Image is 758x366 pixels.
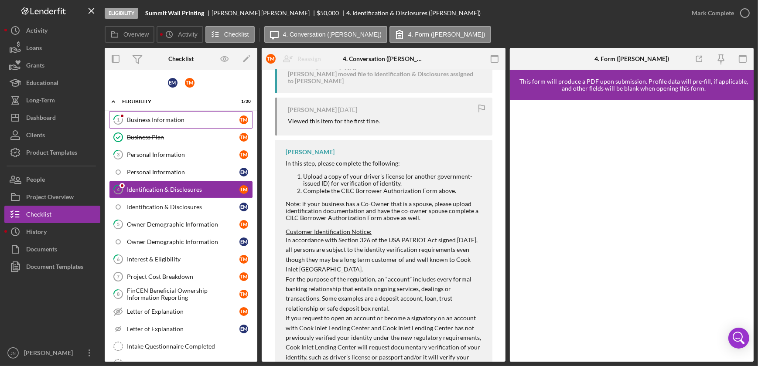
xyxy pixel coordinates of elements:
label: Checklist [224,31,249,38]
label: Overview [123,31,149,38]
div: 4. Conversation ([PERSON_NAME]) [343,55,424,62]
div: This form will produce a PDF upon submission. Profile data will pre-fill, if applicable, and othe... [514,78,754,92]
div: 1 / 30 [235,99,251,104]
button: JN[PERSON_NAME] [4,344,100,362]
div: [PERSON_NAME] [22,344,79,364]
div: [PERSON_NAME] moved file to Identification & Disclosures assigned to [PERSON_NAME] [288,71,479,85]
div: Business Information [127,116,239,123]
div: Identification & Disclosures [127,203,239,210]
tspan: 6 [117,256,120,262]
text: JN [10,351,16,356]
div: T M [239,272,248,281]
div: T M [239,220,248,229]
div: FinCEN Beneficial Ownership Information Reporting [127,287,239,301]
a: 7Project Cost BreakdownTM [109,268,253,285]
div: Reassign [297,50,321,68]
div: [PERSON_NAME] [286,149,335,156]
div: T M [239,290,248,298]
div: T M [239,150,248,159]
a: 6Interest & EligibilityTM [109,251,253,268]
tspan: 4 [117,186,120,192]
div: [PERSON_NAME] [288,106,337,113]
a: Personal InformationEM [109,163,253,181]
a: 5Owner Demographic InformationTM [109,216,253,233]
iframe: Lenderfit form [519,109,746,353]
label: 4. Form ([PERSON_NAME]) [408,31,485,38]
label: 4. Conversation ([PERSON_NAME]) [283,31,382,38]
a: 1Business InformationTM [109,111,253,129]
div: Identification & Disclosures [127,186,239,193]
div: Checklist [168,55,194,62]
div: Personal Information [127,169,239,176]
div: Intake Questionnaire Completed [127,343,253,350]
div: Letter of Explanation [127,325,239,332]
div: Eligibility [105,8,138,19]
a: Intake Questionnaire Completed [109,338,253,355]
p: For the purpose of the regulation, an “account” includes every formal banking relationship that e... [286,274,484,314]
div: Eligibility [122,99,229,104]
div: E M [239,203,248,211]
label: Activity [178,31,197,38]
div: T M [239,307,248,316]
button: Overview [105,26,154,43]
li: Complete the CILC Borrower Authorization Form above. [303,187,484,194]
div: Documents [26,241,57,260]
div: E M [239,237,248,246]
button: 4. Form ([PERSON_NAME]) [389,26,491,43]
div: T M [239,255,248,264]
div: T M [239,115,248,124]
a: Business PlanTM [109,129,253,146]
div: Document Templates [26,258,83,278]
span: $50,000 [317,9,339,17]
div: E M [239,168,248,176]
a: 3Personal InformationTM [109,146,253,163]
tspan: 8 [117,291,120,297]
a: 4Identification & DisclosuresTM [109,181,253,198]
a: Letter of ExplanationTM [109,303,253,320]
div: Mark Complete [692,4,734,22]
a: 8FinCEN Beneficial Ownership Information ReportingTM [109,285,253,303]
button: Checklist [205,26,255,43]
tspan: 7 [117,274,120,279]
div: T M [185,78,195,88]
tspan: 5 [117,221,120,227]
b: Summit Wall Printing [145,10,204,17]
div: Letter of Explanation [127,308,239,315]
div: T M [239,133,248,142]
a: Documents [4,241,100,258]
div: Personal Information [127,151,239,158]
button: Mark Complete [683,4,754,22]
div: 4. Form ([PERSON_NAME]) [594,55,669,62]
div: Interest & Eligibility [127,256,239,263]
